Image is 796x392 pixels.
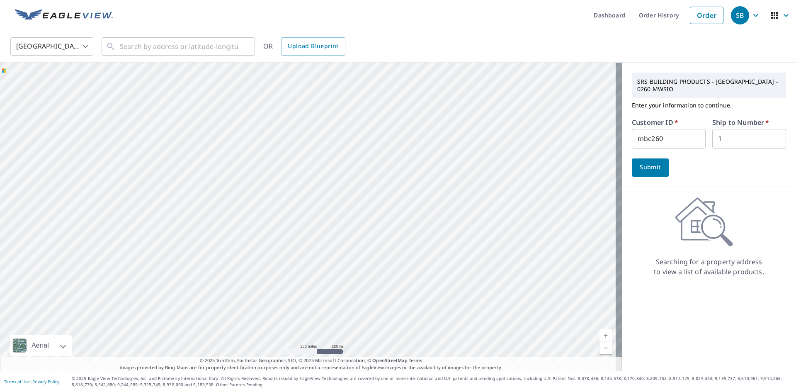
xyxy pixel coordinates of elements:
img: EV Logo [15,9,113,22]
a: Current Level 5, Zoom In [599,329,612,342]
a: OpenStreetMap [372,357,407,363]
p: Enter your information to continue. [632,98,786,112]
p: Searching for a property address to view a list of available products. [653,257,764,277]
a: Order [690,7,723,24]
button: Submit [632,158,669,177]
p: © 2025 Eagle View Technologies, Inc. and Pictometry International Corp. All Rights Reserved. Repo... [72,375,792,388]
label: Ship to Number [712,119,769,126]
p: | [4,379,59,384]
a: Terms of Use [4,379,30,385]
label: Customer ID [632,119,678,126]
div: Aerial [29,335,51,356]
p: SRS BUILDING PRODUCTS - [GEOGRAPHIC_DATA] - 0260 MWSIO [634,75,784,96]
span: Upload Blueprint [288,41,338,51]
input: Search by address or latitude-longitude [120,35,238,58]
a: Terms [409,357,422,363]
a: Privacy Policy [32,379,59,385]
a: Upload Blueprint [281,37,345,56]
div: [GEOGRAPHIC_DATA] [10,35,93,58]
span: © 2025 TomTom, Earthstar Geographics SIO, © 2025 Microsoft Corporation, © [200,357,422,364]
div: OR [263,37,345,56]
div: SB [731,6,749,24]
a: Current Level 5, Zoom Out [599,342,612,354]
span: Submit [638,162,662,173]
div: Aerial [10,335,72,356]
